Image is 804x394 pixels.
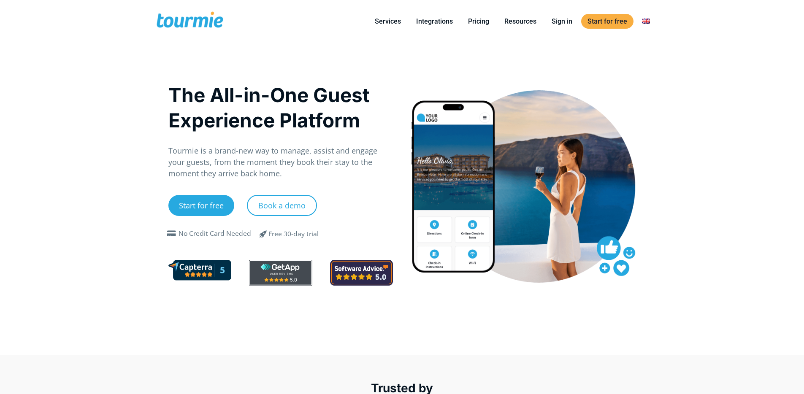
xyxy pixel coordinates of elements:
[581,14,633,29] a: Start for free
[168,195,234,216] a: Start for free
[268,229,319,239] div: Free 30-day trial
[410,16,459,27] a: Integrations
[498,16,543,27] a: Resources
[179,229,251,239] div: No Credit Card Needed
[462,16,495,27] a: Pricing
[247,195,317,216] a: Book a demo
[168,145,393,179] p: Tourmie is a brand-new way to manage, assist and engage your guests, from the moment they book th...
[253,229,273,239] span: 
[368,16,407,27] a: Services
[168,82,393,133] h1: The All-in-One Guest Experience Platform
[165,230,179,237] span: 
[545,16,579,27] a: Sign in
